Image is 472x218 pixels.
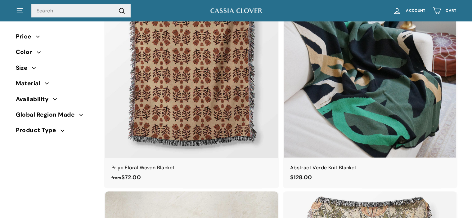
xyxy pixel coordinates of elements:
span: Product Type [16,126,61,135]
span: $128.00 [290,174,312,181]
div: Priya Floral Woven Blanket [111,164,272,172]
span: Size [16,63,32,73]
div: Abstract Verde Knit Blanket [290,164,450,172]
button: Color [16,46,95,61]
span: Price [16,32,36,41]
button: Global Region Made [16,109,95,124]
span: Material [16,79,45,88]
span: Account [406,9,425,13]
button: Product Type [16,124,95,140]
span: $72.00 [111,174,141,181]
span: Availability [16,95,53,104]
input: Search [31,4,131,18]
span: Color [16,47,37,57]
span: Cart [446,9,456,13]
button: Availability [16,93,95,109]
a: Account [389,2,429,20]
button: Size [16,62,95,77]
button: Material [16,77,95,93]
span: Global Region Made [16,110,79,119]
span: from [111,175,121,180]
a: Cart [429,2,460,20]
button: Price [16,30,95,46]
